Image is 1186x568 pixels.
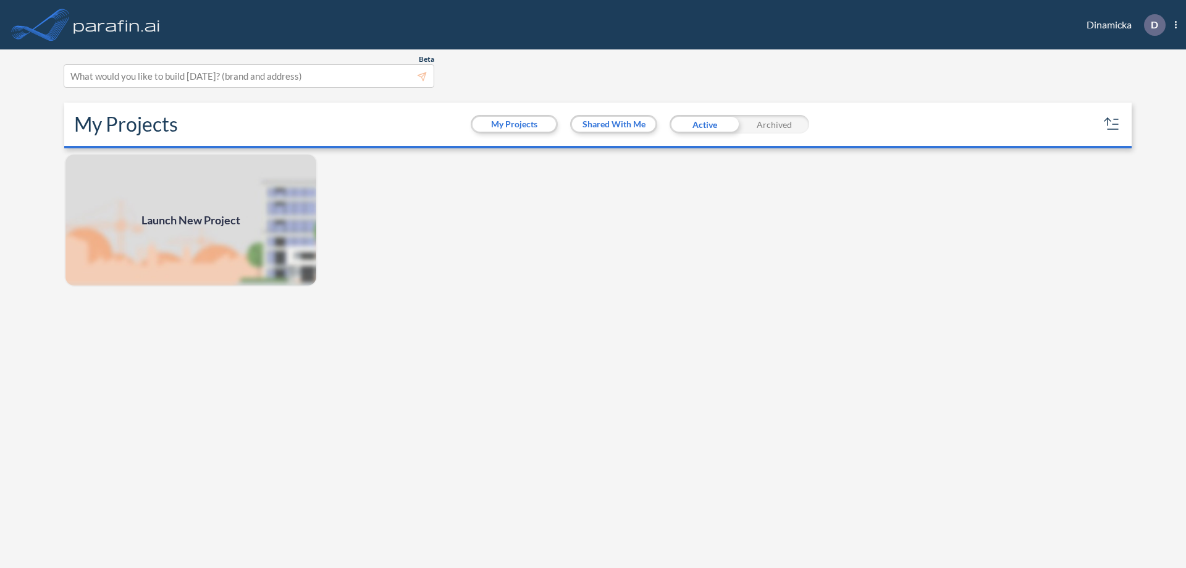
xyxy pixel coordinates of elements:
[74,112,178,136] h2: My Projects
[473,117,556,132] button: My Projects
[64,153,318,287] img: add
[1068,14,1177,36] div: Dinamicka
[419,54,434,64] span: Beta
[1151,19,1158,30] p: D
[572,117,655,132] button: Shared With Me
[64,153,318,287] a: Launch New Project
[1102,114,1122,134] button: sort
[670,115,739,134] div: Active
[739,115,809,134] div: Archived
[141,212,240,229] span: Launch New Project
[71,12,162,37] img: logo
